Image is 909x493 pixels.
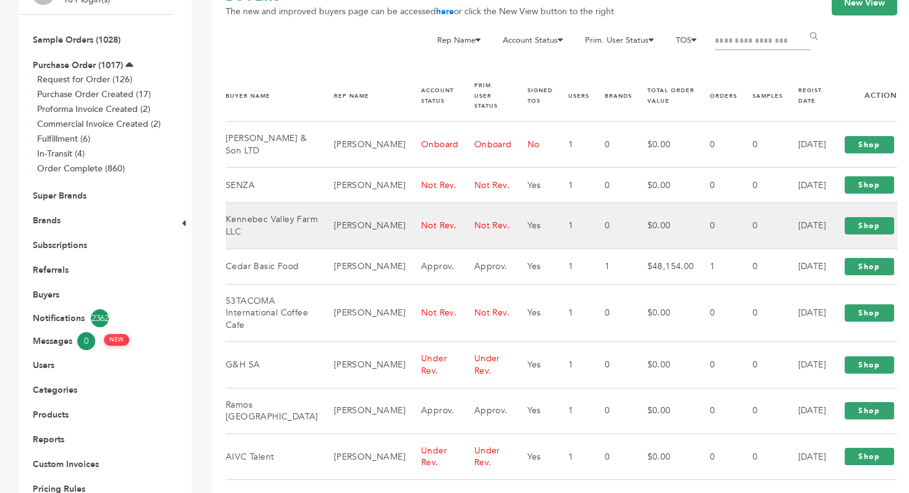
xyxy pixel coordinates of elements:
td: Yes [512,168,553,203]
td: Yes [512,284,553,342]
td: No [512,122,553,168]
td: 1 [694,249,737,284]
a: ORDERS [710,92,737,100]
td: $0.00 [632,342,694,388]
td: 0 [737,284,783,342]
td: 0 [694,122,737,168]
td: Under Rev. [459,434,512,479]
td: 0 [737,203,783,249]
a: Shop [845,176,894,194]
td: $0.00 [632,122,694,168]
span: 0 [77,332,95,350]
a: REP NAME [334,92,369,100]
a: ACCOUNT STATUS [421,87,454,105]
a: Reports [33,434,64,445]
td: [DATE] [783,203,826,249]
td: 0 [694,284,737,342]
a: Sample Orders (1028) [33,34,121,46]
td: Approv. [459,388,512,434]
a: Commercial Invoice Created (2) [37,118,161,130]
td: [PERSON_NAME] [318,168,406,203]
td: Kennebec Valley Farm LLC [226,203,318,249]
a: Buyers [33,289,59,301]
td: [DATE] [783,342,826,388]
td: G&H SA [226,342,318,388]
td: 0 [589,434,632,479]
a: BUYER NAME [226,92,270,100]
td: 0 [737,168,783,203]
input: Filter by keywords [715,33,810,50]
a: Notifications2362 [33,309,159,327]
a: Brands [33,215,61,226]
td: 0 [694,388,737,434]
a: Shop [845,356,894,374]
td: $0.00 [632,388,694,434]
td: 0 [589,284,632,342]
td: Not Rev. [406,203,459,249]
td: Under Rev. [406,434,459,479]
td: [PERSON_NAME] [318,284,406,342]
td: AIVC Talent [226,434,318,479]
td: Approv. [406,388,459,434]
a: Users [33,359,54,371]
a: PRIM. USER STATUS [474,82,498,110]
td: 0 [589,168,632,203]
td: [DATE] [783,434,826,479]
td: 0 [589,388,632,434]
td: Yes [512,249,553,284]
a: Messages0 NEW [33,332,159,350]
td: 0 [589,203,632,249]
td: 0 [737,342,783,388]
a: Referrals [33,264,69,276]
td: [PERSON_NAME] & Son LTD [226,122,318,168]
td: $0.00 [632,284,694,342]
td: 1 [553,284,589,342]
a: here [436,6,454,17]
td: Yes [512,434,553,479]
td: Yes [512,203,553,249]
td: [PERSON_NAME] [318,342,406,388]
li: Account Status [497,33,576,54]
a: REGIST. DATE [798,87,824,105]
td: 1 [553,342,589,388]
td: 0 [737,249,783,284]
td: Onboard [459,122,512,168]
td: 53TACOMA International Coffee Cafe [226,284,318,342]
a: USERS [568,92,589,100]
td: [PERSON_NAME] [318,388,406,434]
span: NEW [104,334,129,346]
a: Custom Invoices [33,458,99,470]
td: Approv. [406,249,459,284]
a: SAMPLES [753,92,783,100]
li: Rep Name [431,33,494,54]
li: Prim. User Status [579,33,667,54]
td: 1 [589,249,632,284]
td: 1 [553,249,589,284]
td: [DATE] [783,122,826,168]
td: 0 [694,168,737,203]
td: Yes [512,342,553,388]
th: Action [826,69,897,122]
a: Purchase Order Created (17) [37,88,151,100]
a: TOTAL ORDER VALUE [647,87,694,105]
td: [DATE] [783,249,826,284]
td: Under Rev. [459,342,512,388]
td: 0 [737,122,783,168]
a: Fulfillment (6) [37,133,90,145]
td: [PERSON_NAME] [318,434,406,479]
a: Shop [845,217,894,234]
a: Categories [33,384,77,396]
td: Ramos [GEOGRAPHIC_DATA] [226,388,318,434]
td: 0 [589,122,632,168]
td: 1 [553,168,589,203]
td: Not Rev. [459,168,512,203]
a: Shop [845,258,894,275]
span: 2362 [91,309,109,327]
a: Subscriptions [33,239,87,251]
td: [PERSON_NAME] [318,122,406,168]
a: Shop [845,304,894,322]
td: $0.00 [632,168,694,203]
a: Products [33,409,69,421]
a: Proforma Invoice Created (2) [37,103,150,115]
a: Purchase Order (1017) [33,59,123,71]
